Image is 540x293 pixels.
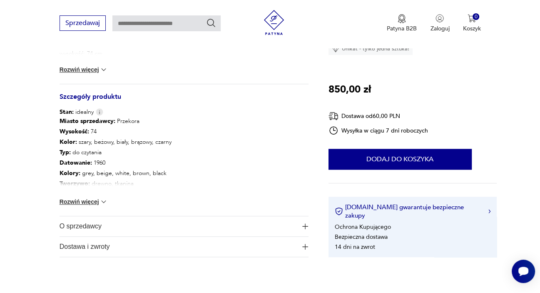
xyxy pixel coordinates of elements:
[100,65,108,74] img: chevron down
[430,14,449,33] button: Zaloguj
[60,216,297,236] span: O sprzedawcy
[335,223,391,231] li: Ochrona Kupującego
[60,148,71,156] b: Typ :
[60,127,172,137] p: 74
[335,243,375,251] li: 14 dni na zwrot
[206,18,216,28] button: Szukaj
[60,168,172,179] p: grey, beige, white, brown, black
[335,203,491,220] button: [DOMAIN_NAME] gwarantuje bezpieczne zakupy
[96,108,103,115] img: Info icon
[60,128,89,135] b: Wysokość :
[60,198,108,206] button: Rozwiń więcej
[512,260,535,283] iframe: Smartsupp widget button
[60,237,309,257] button: Ikona plusaDostawa i zwroty
[60,116,172,127] p: Przekora
[328,149,472,170] button: Dodaj do koszyka
[60,108,74,116] b: Stan:
[468,14,476,23] img: Ikona koszyka
[302,244,308,250] img: Ikona plusa
[60,216,309,236] button: Ikona plusaO sprzedawcy
[60,65,108,74] button: Rozwiń więcej
[60,108,94,116] span: idealny
[488,209,491,213] img: Ikona strzałki w prawo
[60,50,254,100] p: wysokość: 74 cm szerokość: 65 cm głębokość :72 cm wysokość do siedziska: 40 cm szerokość siedzisk...
[387,14,417,33] a: Ikona medaluPatyna B2B
[60,180,90,188] b: Tworzywo :
[60,137,172,148] p: szary, beżowy, biały, brązowy, czarny
[60,169,80,177] b: Kolory :
[60,179,172,189] p: drewno, tkanina
[302,223,308,229] img: Ikona plusa
[332,45,339,53] img: Ikona diamentu
[387,14,417,33] button: Patyna B2B
[328,125,428,135] div: Wysyłka w ciągu 7 dni roboczych
[100,198,108,206] img: chevron down
[60,159,92,167] b: Datowanie :
[60,138,77,146] b: Kolor:
[335,233,388,241] li: Bezpieczna dostawa
[60,148,172,158] p: do czytania
[261,10,286,35] img: Patyna - sklep z meblami i dekoracjami vintage
[463,25,480,33] p: Koszyk
[328,111,428,121] div: Dostawa od 60,00 PLN
[435,14,444,23] img: Ikonka użytkownika
[398,14,406,23] img: Ikona medalu
[430,25,449,33] p: Zaloguj
[463,14,480,33] button: 0Koszyk
[328,82,371,98] p: 850,00 zł
[60,237,297,257] span: Dostawa i zwroty
[328,43,413,55] div: Unikat - tylko jedna sztuka!
[335,207,343,215] img: Ikona certyfikatu
[473,13,480,20] div: 0
[60,21,106,27] a: Sprzedawaj
[387,25,417,33] p: Patyna B2B
[60,117,115,125] b: Miasto sprzedawcy :
[60,94,309,108] h3: Szczegóły produktu
[60,15,106,31] button: Sprzedawaj
[60,158,172,168] p: 1960
[328,111,338,121] img: Ikona dostawy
